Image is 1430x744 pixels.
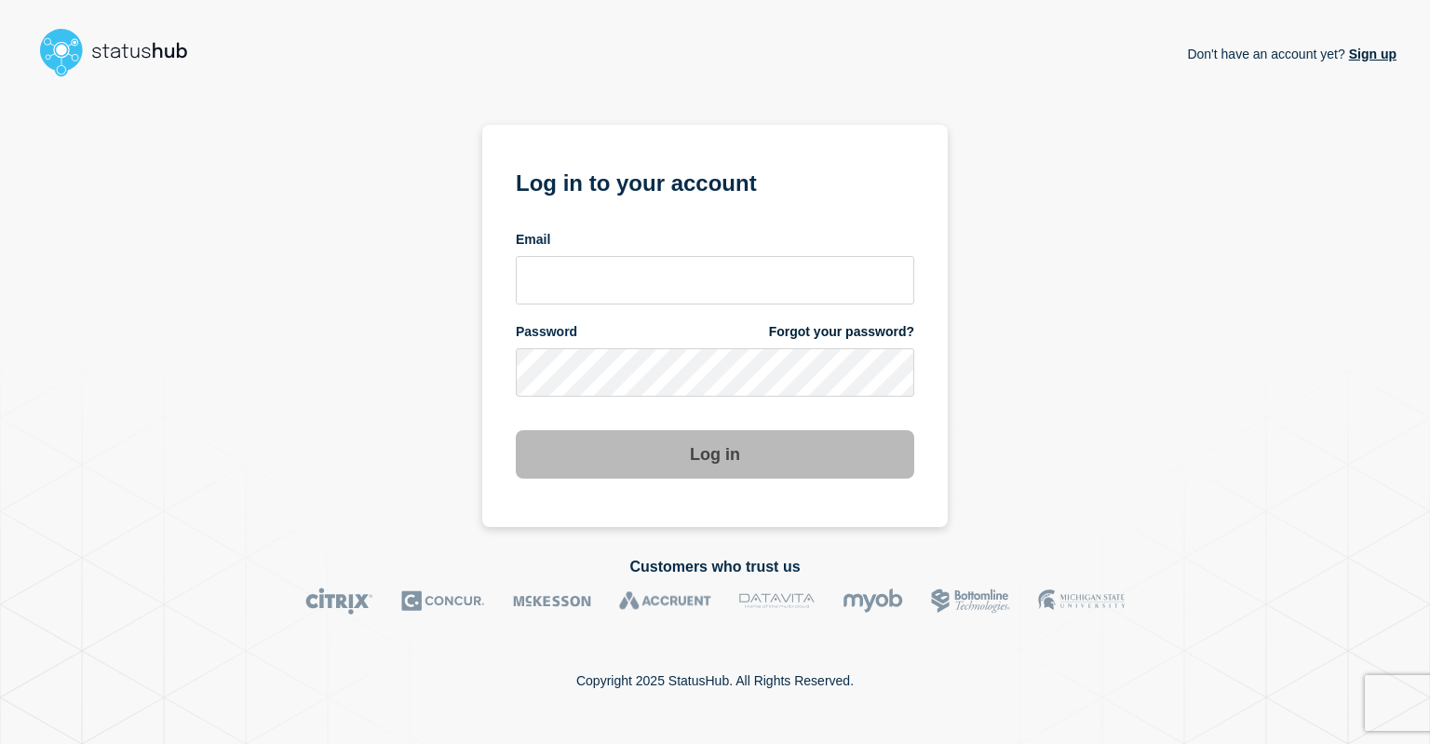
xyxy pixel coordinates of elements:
img: Accruent logo [619,588,711,615]
img: Citrix logo [305,588,373,615]
img: McKesson logo [513,588,591,615]
h2: Customers who trust us [34,559,1396,575]
input: password input [516,348,914,397]
span: Password [516,323,577,341]
a: Forgot your password? [769,323,914,341]
input: email input [516,256,914,304]
img: MSU logo [1038,588,1125,615]
h1: Log in to your account [516,164,914,198]
a: Sign up [1345,47,1396,61]
img: Concur logo [401,588,485,615]
p: Copyright 2025 StatusHub. All Rights Reserved. [576,673,854,688]
img: DataVita logo [739,588,815,615]
img: myob logo [843,588,903,615]
img: StatusHub logo [34,22,210,82]
p: Don't have an account yet? [1187,32,1396,76]
span: Email [516,231,550,249]
button: Log in [516,430,914,479]
img: Bottomline logo [931,588,1010,615]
